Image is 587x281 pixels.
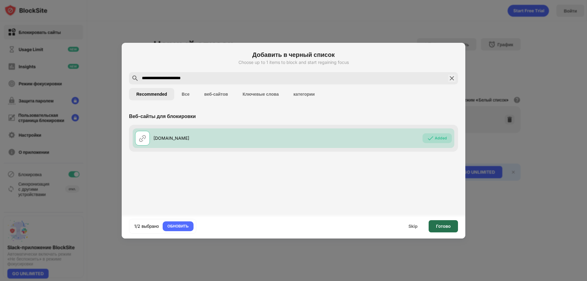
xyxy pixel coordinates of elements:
div: Готово [436,224,451,229]
div: Skip [408,224,418,229]
div: 1/2 выбрано [134,223,159,229]
div: Added [435,135,447,141]
img: search.svg [131,75,139,82]
button: категории [286,88,322,100]
img: url.svg [139,135,146,142]
button: Recommended [129,88,174,100]
div: [DOMAIN_NAME] [153,135,293,141]
img: search-close [448,75,456,82]
h6: Добавить в черный список [129,50,458,59]
button: Ключевые слова [235,88,286,100]
div: Веб-сайты для блокировки [129,113,196,119]
div: Choose up to 1 items to block and start regaining focus [129,60,458,65]
div: ОБНОВИТЬ [168,223,189,229]
button: веб-сайтов [197,88,235,100]
button: Все [174,88,197,100]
